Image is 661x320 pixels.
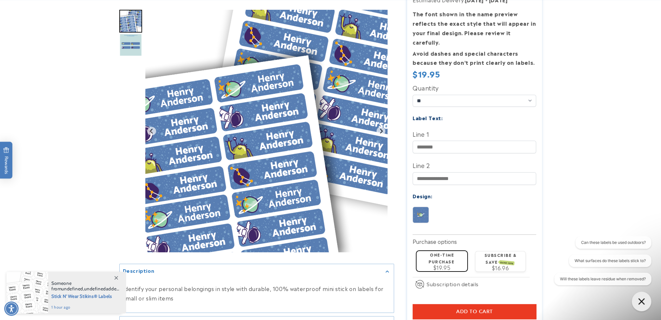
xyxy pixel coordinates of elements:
label: Design: [413,192,432,200]
span: SAVE 15% [499,260,515,265]
label: Purchase options [413,237,457,245]
h2: Description [123,267,154,274]
strong: The font shown in the name preview reflects the exact style that will appear in your final design... [413,10,536,46]
span: Add to cart [456,309,493,314]
span: Stick N' Wear Stikins® Labels [51,292,119,300]
button: Next slide [377,127,385,135]
label: Label Text: [413,114,443,121]
span: $16.96 [492,264,509,271]
button: Go to last slide [147,127,156,135]
label: One-time purchase [429,252,454,264]
span: $19.95 [433,263,451,271]
iframe: Gorgias live chat messenger [628,289,654,313]
img: Mini Rectangle Name Labels | Galaxy - Label Land [119,10,142,33]
img: Galaxy [413,207,429,223]
span: Someone from , added this product to their cart. [51,281,119,292]
span: undefined [61,286,83,292]
span: $19.95 [413,68,440,79]
span: undefined [84,286,106,292]
summary: Description [120,264,394,279]
div: Go to slide 2 [119,34,142,56]
span: Rewards [3,147,9,174]
img: Mini Rectangle Name Labels | Galaxy - Label Land [145,10,388,252]
span: 1 hour ago [51,304,119,310]
label: Quantity [413,82,536,93]
button: Add to cart [413,304,536,319]
div: Accessibility Menu [4,301,19,316]
div: Go to slide 1 [119,10,142,33]
img: Mini Rectangle Name Labels | Galaxy - Label Land [119,34,142,56]
p: Identify your personal belongings in style with durable, 100% waterproof mini stick on labels for... [123,284,390,303]
strong: Avoid dashes and special characters because they don’t print clearly on labels. [413,49,535,66]
span: Subscription details [427,280,479,288]
label: Line 1 [413,129,536,139]
label: Subscribe & save [484,252,517,265]
label: Line 2 [413,160,536,170]
iframe: Gorgias live chat conversation starters [551,236,654,291]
